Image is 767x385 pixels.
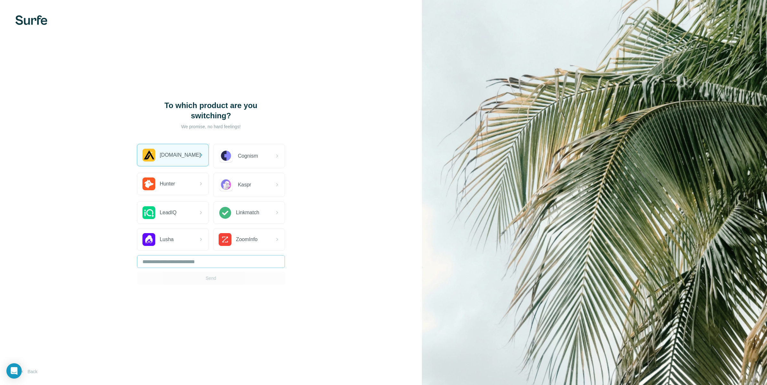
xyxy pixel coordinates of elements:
h1: To which product are you switching? [147,100,275,121]
span: Linkmatch [236,209,259,216]
span: ZoomInfo [236,236,258,243]
img: ZoomInfo Logo [219,233,231,246]
div: Open Intercom Messenger [6,363,22,379]
img: Surfe's logo [15,15,47,25]
span: [DOMAIN_NAME] [160,151,201,159]
span: Hunter [160,180,175,188]
img: Cognism Logo [219,149,233,163]
img: Lusha Logo [142,233,155,246]
img: LeadIQ Logo [142,206,155,219]
img: Kaspr Logo [219,177,233,192]
img: Linkmatch Logo [219,206,231,219]
span: Kaspr [238,181,251,189]
span: LeadIQ [160,209,176,216]
p: We promise, no hard feelings! [147,123,275,130]
span: Cognism [238,152,258,160]
img: Hunter.io Logo [142,177,155,190]
button: Back [15,366,42,377]
img: Apollo.io Logo [142,149,155,161]
span: Lusha [160,236,174,243]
